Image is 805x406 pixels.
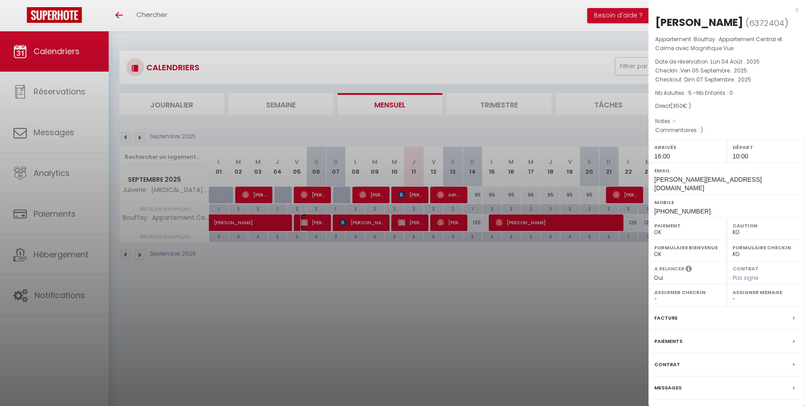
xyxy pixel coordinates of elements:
[7,4,34,30] button: Ouvrir le widget de chat LiveChat
[654,221,721,230] label: Paiement
[733,265,758,271] label: Contrat
[655,35,798,53] p: Appartement :
[654,288,721,297] label: Assigner Checkin
[733,274,758,282] span: Pas signé
[648,4,798,15] div: x
[673,102,683,110] span: 350
[655,126,798,135] p: Commentaires :
[655,35,782,52] span: Bouffay · Appartement Central et Calme avec Magnifique Vue
[655,66,798,75] p: Checkin :
[711,58,760,65] span: Lun 04 Août . 2025
[670,102,691,110] span: ( € )
[733,143,799,152] label: Départ
[733,243,799,252] label: Formulaire Checkin
[686,265,692,275] i: Sélectionner OUI si vous souhaiter envoyer les séquences de messages post-checkout
[654,143,721,152] label: Arrivée
[654,313,678,323] label: Facture
[654,166,799,175] label: Email
[654,265,684,273] label: A relancer
[746,17,788,29] span: ( )
[654,153,670,160] span: 16:00
[654,198,799,207] label: Mobile
[655,102,798,111] div: Direct
[654,176,762,192] span: [PERSON_NAME][EMAIL_ADDRESS][DOMAIN_NAME]
[733,288,799,297] label: Assigner Menage
[733,221,799,230] label: Caution
[654,360,680,369] label: Contrat
[684,76,751,83] span: Dim 07 Septembre . 2025
[673,117,676,125] span: -
[680,67,747,74] span: Ven 05 Septembre . 2025
[655,15,743,30] div: [PERSON_NAME]
[749,17,784,29] span: 6372404
[696,89,733,97] span: Nb Enfants : 0
[654,208,711,215] span: [PHONE_NUMBER]
[654,383,682,393] label: Messages
[655,89,733,97] span: Nb Adultes : 5 -
[654,243,721,252] label: Formulaire Bienvenue
[767,366,798,399] iframe: Chat
[654,337,682,346] label: Paiements
[733,153,748,160] span: 10:00
[655,75,798,84] p: Checkout :
[655,57,798,66] p: Date de réservation :
[699,126,703,134] span: :)
[655,117,798,126] p: Notes :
